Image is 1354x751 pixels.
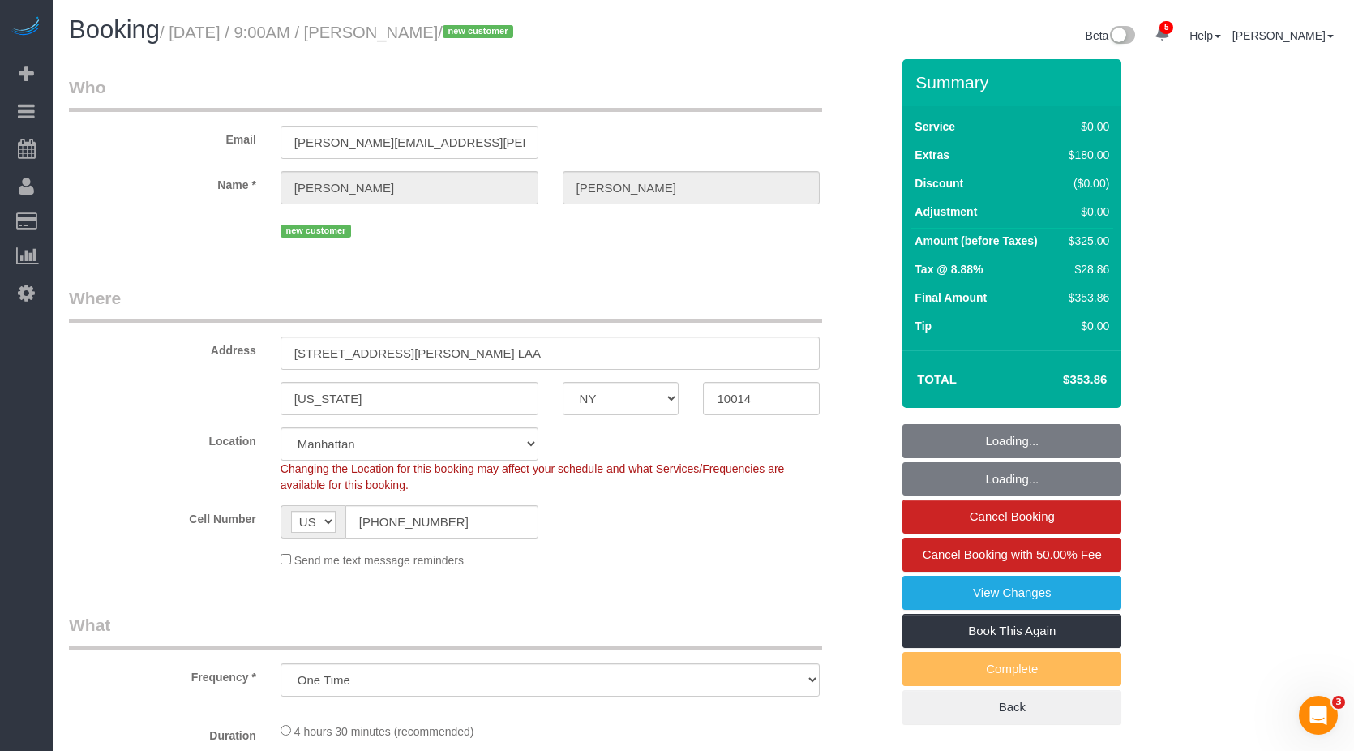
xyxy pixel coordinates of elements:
[281,225,351,238] span: new customer
[923,547,1102,561] span: Cancel Booking with 50.00% Fee
[1086,29,1136,42] a: Beta
[69,15,160,44] span: Booking
[1332,696,1345,709] span: 3
[1062,175,1109,191] div: ($0.00)
[69,75,822,112] legend: Who
[1146,16,1178,52] a: 5
[1232,29,1334,42] a: [PERSON_NAME]
[69,613,822,650] legend: What
[902,690,1121,724] a: Back
[443,25,513,38] span: new customer
[1159,21,1173,34] span: 5
[1299,696,1338,735] iframe: Intercom live chat
[915,318,932,334] label: Tip
[1062,261,1109,277] div: $28.86
[1062,318,1109,334] div: $0.00
[1062,204,1109,220] div: $0.00
[915,204,977,220] label: Adjustment
[294,554,464,567] span: Send me text message reminders
[917,372,957,386] strong: Total
[294,725,474,738] span: 4 hours 30 minutes (recommended)
[1062,290,1109,306] div: $353.86
[69,286,822,323] legend: Where
[281,126,538,159] input: Email
[438,24,518,41] span: /
[563,171,821,204] input: Last Name
[915,175,963,191] label: Discount
[703,382,820,415] input: Zip Code
[1062,147,1109,163] div: $180.00
[57,126,268,148] label: Email
[1062,118,1109,135] div: $0.00
[160,24,518,41] small: / [DATE] / 9:00AM / [PERSON_NAME]
[915,73,1113,92] h3: Summary
[915,118,955,135] label: Service
[57,337,268,358] label: Address
[1062,233,1109,249] div: $325.00
[57,171,268,193] label: Name *
[902,500,1121,534] a: Cancel Booking
[902,614,1121,648] a: Book This Again
[281,171,538,204] input: First Name
[57,505,268,527] label: Cell Number
[915,147,949,163] label: Extras
[345,505,538,539] input: Cell Number
[281,462,785,491] span: Changing the Location for this booking may affect your schedule and what Services/Frequencies are...
[915,233,1037,249] label: Amount (before Taxes)
[57,663,268,685] label: Frequency *
[57,722,268,744] label: Duration
[1014,373,1107,387] h4: $353.86
[57,427,268,449] label: Location
[902,576,1121,610] a: View Changes
[1108,26,1135,47] img: New interface
[902,538,1121,572] a: Cancel Booking with 50.00% Fee
[915,261,983,277] label: Tax @ 8.88%
[915,290,987,306] label: Final Amount
[1189,29,1221,42] a: Help
[281,382,538,415] input: City
[10,16,42,39] img: Automaid Logo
